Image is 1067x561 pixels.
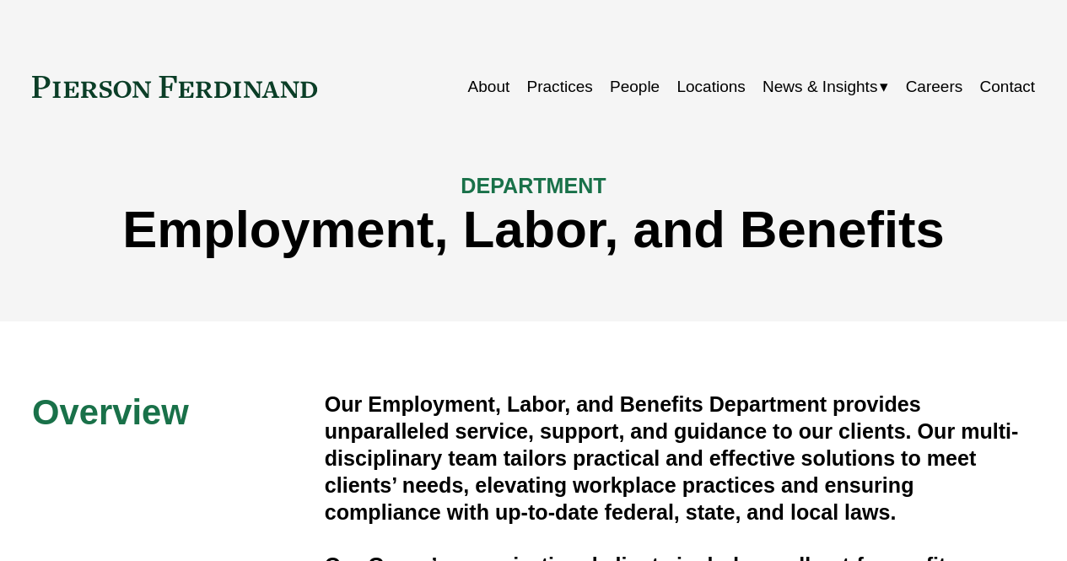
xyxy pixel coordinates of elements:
[527,71,593,103] a: Practices
[325,391,1035,526] h4: Our Employment, Labor, and Benefits Department provides unparalleled service, support, and guidan...
[610,71,660,103] a: People
[906,71,963,103] a: Careers
[763,71,888,103] a: folder dropdown
[468,71,510,103] a: About
[980,71,1036,103] a: Contact
[32,200,1035,259] h1: Employment, Labor, and Benefits
[32,392,189,432] span: Overview
[461,174,606,197] span: DEPARTMENT
[763,73,877,101] span: News & Insights
[676,71,745,103] a: Locations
